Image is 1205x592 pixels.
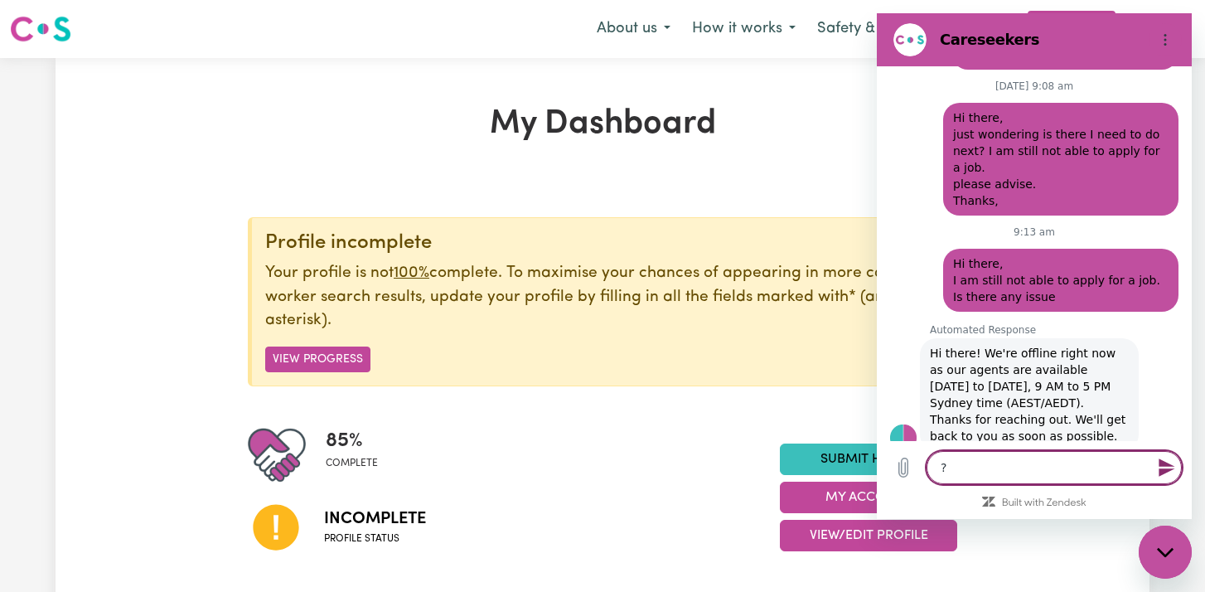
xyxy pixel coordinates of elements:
[326,426,378,456] span: 85 %
[265,262,943,333] p: Your profile is not complete. To maximise your chances of appearing in more care worker search re...
[248,104,957,144] h1: My Dashboard
[326,426,391,484] div: Profile completeness: 85%
[780,520,957,551] button: View/Edit Profile
[394,265,429,281] u: 100%
[780,444,957,475] a: Submit Hours
[10,10,71,48] a: Careseekers logo
[780,482,957,513] button: My Account
[326,456,378,471] span: complete
[970,11,1021,47] a: Blog
[1028,11,1115,47] a: Find jobs
[324,507,426,531] span: Incomplete
[10,14,71,44] img: Careseekers logo
[265,347,370,372] button: View Progress
[806,12,970,46] button: Safety & resources
[877,13,1192,519] iframe: Messaging window
[681,12,806,46] button: How it works
[265,231,943,255] div: Profile incomplete
[1139,526,1192,579] iframe: Button to launch messaging window, 1 unread message
[324,531,426,546] span: Profile status
[1122,12,1195,46] button: My Account
[586,12,681,46] button: About us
